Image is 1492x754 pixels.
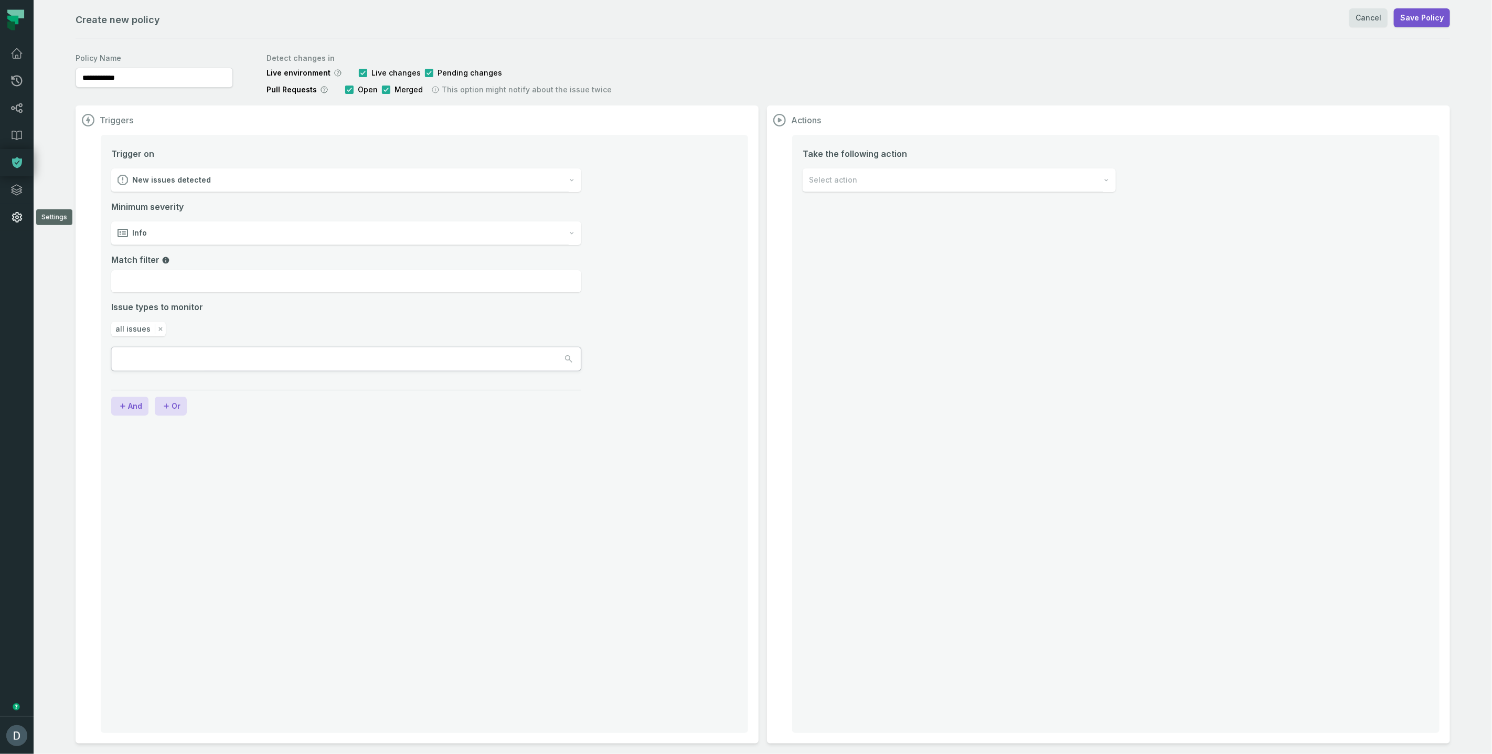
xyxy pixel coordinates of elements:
[395,84,423,95] span: Merged
[267,68,331,78] span: Live environment
[803,168,1116,192] button: Select action
[1394,8,1450,27] button: Save Policy
[115,324,151,334] span: all issues
[111,221,581,245] button: Info
[132,175,211,185] span: New issues detected
[111,147,154,160] span: Trigger on
[12,702,21,711] div: Tooltip anchor
[100,115,133,125] h1: Triggers
[267,84,317,95] span: Pull Requests
[111,397,148,416] button: And
[1349,8,1388,27] a: Cancel
[6,725,27,746] img: avatar of Daniel Lahyani
[76,53,233,63] label: Policy Name
[155,397,187,416] button: Or
[111,301,203,313] span: Issue types to monitor
[76,13,160,27] h1: Create new policy
[442,84,612,95] span: This option might notify about the issue twice
[111,254,170,265] span: Match filter
[36,209,72,225] div: Settings
[111,168,581,192] button: New issues detected
[132,228,147,238] span: Info
[803,147,1116,160] span: Take the following action
[791,115,821,125] h1: Actions
[111,200,581,213] span: Minimum severity
[111,253,581,266] label: Match filter field
[358,84,378,95] span: Open
[438,68,502,78] span: Pending changes
[809,175,857,185] span: Select action
[371,68,421,78] span: Live changes
[267,53,612,63] label: Detect changes in
[111,270,581,292] input: Match filter field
